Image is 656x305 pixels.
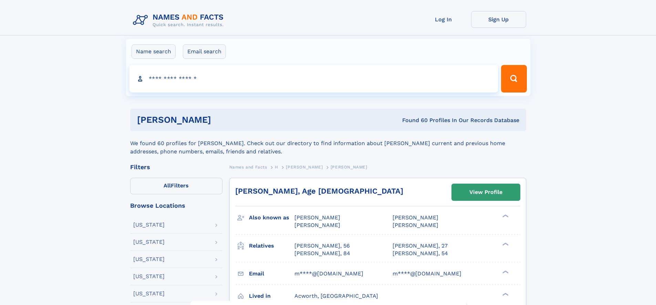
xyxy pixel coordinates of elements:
[294,242,350,250] a: [PERSON_NAME], 56
[275,165,278,170] span: H
[130,11,229,30] img: Logo Names and Facts
[133,257,165,262] div: [US_STATE]
[286,165,323,170] span: [PERSON_NAME]
[249,212,294,224] h3: Also known as
[393,250,448,257] a: [PERSON_NAME], 54
[133,291,165,296] div: [US_STATE]
[501,292,509,296] div: ❯
[331,165,367,170] span: [PERSON_NAME]
[137,116,307,124] h1: [PERSON_NAME]
[393,242,448,250] a: [PERSON_NAME], 27
[501,214,509,218] div: ❯
[294,222,340,228] span: [PERSON_NAME]
[164,182,171,189] span: All
[286,163,323,171] a: [PERSON_NAME]
[183,44,226,59] label: Email search
[130,178,222,194] label: Filters
[133,274,165,279] div: [US_STATE]
[249,268,294,280] h3: Email
[471,11,526,28] a: Sign Up
[132,44,176,59] label: Name search
[294,293,378,299] span: Acworth, [GEOGRAPHIC_DATA]
[249,290,294,302] h3: Lived in
[130,131,526,156] div: We found 60 profiles for [PERSON_NAME]. Check out our directory to find information about [PERSON...
[249,240,294,252] h3: Relatives
[469,184,502,200] div: View Profile
[452,184,520,200] a: View Profile
[130,203,222,209] div: Browse Locations
[129,65,498,92] input: search input
[229,163,267,171] a: Names and Facts
[501,242,509,246] div: ❯
[306,117,519,124] div: Found 60 Profiles In Our Records Database
[275,163,278,171] a: H
[393,222,438,228] span: [PERSON_NAME]
[294,214,340,221] span: [PERSON_NAME]
[501,65,527,92] button: Search Button
[501,270,509,274] div: ❯
[294,250,350,257] a: [PERSON_NAME], 84
[133,222,165,228] div: [US_STATE]
[130,164,222,170] div: Filters
[133,239,165,245] div: [US_STATE]
[235,187,403,195] a: [PERSON_NAME], Age [DEMOGRAPHIC_DATA]
[393,214,438,221] span: [PERSON_NAME]
[416,11,471,28] a: Log In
